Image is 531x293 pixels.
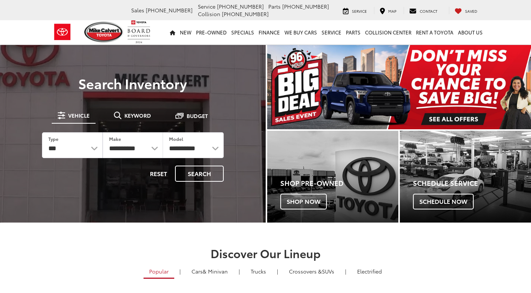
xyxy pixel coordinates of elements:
[337,7,372,14] a: Service
[169,136,183,142] label: Model
[144,166,174,182] button: Reset
[413,194,474,209] span: Schedule Now
[178,20,194,44] a: New
[31,76,234,91] h3: Search Inventory
[198,10,220,18] span: Collision
[275,268,280,275] li: |
[344,20,363,44] a: Parts
[186,265,233,278] a: Cars
[280,194,327,209] span: Shop Now
[363,20,414,44] a: Collision Center
[352,265,387,278] a: Electrified
[187,113,208,118] span: Budget
[420,8,437,14] span: Contact
[168,20,178,44] a: Home
[222,10,269,18] span: [PHONE_NUMBER]
[283,265,340,278] a: SUVs
[131,6,144,14] span: Sales
[282,3,329,10] span: [PHONE_NUMBER]
[68,113,90,118] span: Vehicle
[203,268,228,275] span: & Minivan
[52,247,479,259] h2: Discover Our Lineup
[124,113,151,118] span: Keyword
[414,20,456,44] a: Rent a Toyota
[178,268,182,275] li: |
[267,131,398,223] a: Shop Pre-Owned Shop Now
[146,6,193,14] span: [PHONE_NUMBER]
[456,20,485,44] a: About Us
[449,7,483,14] a: My Saved Vehicles
[229,20,256,44] a: Specials
[465,8,477,14] span: Saved
[388,8,396,14] span: Map
[109,136,121,142] label: Make
[175,166,224,182] button: Search
[237,268,242,275] li: |
[194,20,229,44] a: Pre-Owned
[413,179,531,187] h4: Schedule Service
[280,179,398,187] h4: Shop Pre-Owned
[48,136,58,142] label: Type
[404,7,443,14] a: Contact
[289,268,322,275] span: Crossovers &
[144,265,174,279] a: Popular
[256,20,282,44] a: Finance
[245,265,272,278] a: Trucks
[268,3,281,10] span: Parts
[282,20,319,44] a: WE BUY CARS
[84,22,124,42] img: Mike Calvert Toyota
[343,268,348,275] li: |
[319,20,344,44] a: Service
[352,8,367,14] span: Service
[48,20,76,44] img: Toyota
[400,131,531,223] a: Schedule Service Schedule Now
[400,131,531,223] div: Toyota
[198,3,215,10] span: Service
[217,3,264,10] span: [PHONE_NUMBER]
[267,131,398,223] div: Toyota
[374,7,402,14] a: Map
